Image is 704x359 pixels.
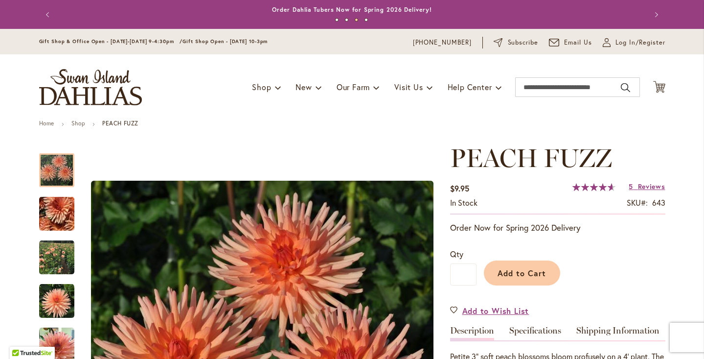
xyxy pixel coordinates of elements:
span: Visit Us [394,82,423,92]
span: Help Center [448,82,492,92]
button: Previous [39,5,59,24]
span: Reviews [638,182,665,191]
a: 5 Reviews [629,182,665,191]
a: Home [39,120,54,127]
img: PEACH FUZZ [39,240,74,275]
div: 643 [652,197,665,209]
span: PEACH FUZZ [450,143,612,173]
span: New [295,82,312,92]
div: PEACH FUZZ [39,231,84,274]
button: 4 of 4 [364,18,368,22]
img: PEACH FUZZ [22,188,92,240]
a: Shipping Information [576,326,659,340]
div: Availability [450,197,477,209]
img: PEACH FUZZ [39,284,74,319]
span: In stock [450,197,477,208]
div: 93% [572,183,615,191]
span: Gift Shop & Office Open - [DATE]-[DATE] 9-4:30pm / [39,38,183,45]
a: Add to Wish List [450,305,529,316]
a: Subscribe [494,38,538,48]
span: Gift Shop Open - [DATE] 10-3pm [182,38,268,45]
div: PEACH FUZZ [39,144,84,187]
a: store logo [39,69,142,105]
button: 3 of 4 [355,18,358,22]
div: PEACH FUZZ [39,274,84,318]
iframe: Launch Accessibility Center [7,324,35,352]
button: 1 of 4 [335,18,339,22]
span: Qty [450,249,463,259]
span: 5 [629,182,633,191]
a: Description [450,326,494,340]
span: Shop [252,82,271,92]
strong: PEACH FUZZ [102,120,138,127]
span: Our Farm [337,82,370,92]
span: Add to Wish List [462,305,529,316]
button: Next [646,5,665,24]
div: PEACH FUZZ [39,187,84,231]
a: Order Dahlia Tubers Now for Spring 2026 Delivery! [272,6,431,13]
a: Specifications [509,326,561,340]
button: 2 of 4 [345,18,348,22]
p: Order Now for Spring 2026 Delivery [450,222,665,234]
button: Add to Cart [484,261,560,286]
a: Email Us [549,38,592,48]
span: Email Us [564,38,592,48]
a: Log In/Register [603,38,665,48]
span: $9.95 [450,183,469,193]
span: Subscribe [508,38,539,48]
span: Add to Cart [498,268,546,278]
a: [PHONE_NUMBER] [413,38,472,48]
strong: SKU [627,197,648,208]
a: Shop [71,120,85,127]
span: Log In/Register [615,38,665,48]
